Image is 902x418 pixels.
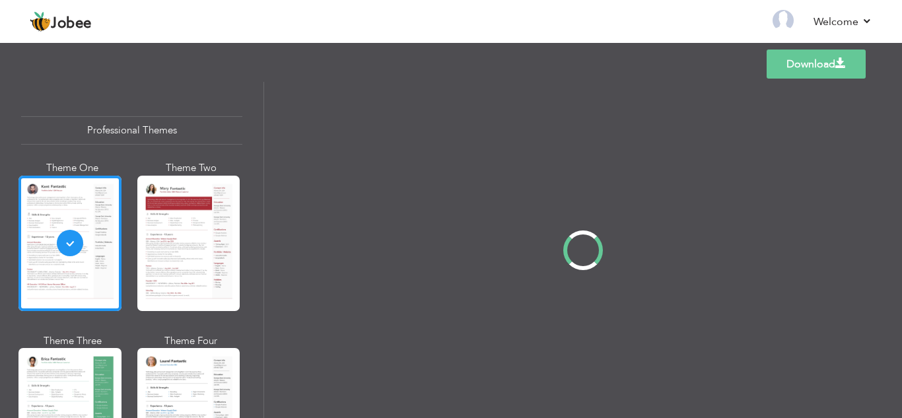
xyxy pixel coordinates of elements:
img: Profile Img [773,10,794,31]
a: Welcome [814,14,872,30]
span: Jobee [51,17,92,31]
img: jobee.io [30,11,51,32]
a: Download [767,50,866,79]
a: Jobee [30,11,92,32]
